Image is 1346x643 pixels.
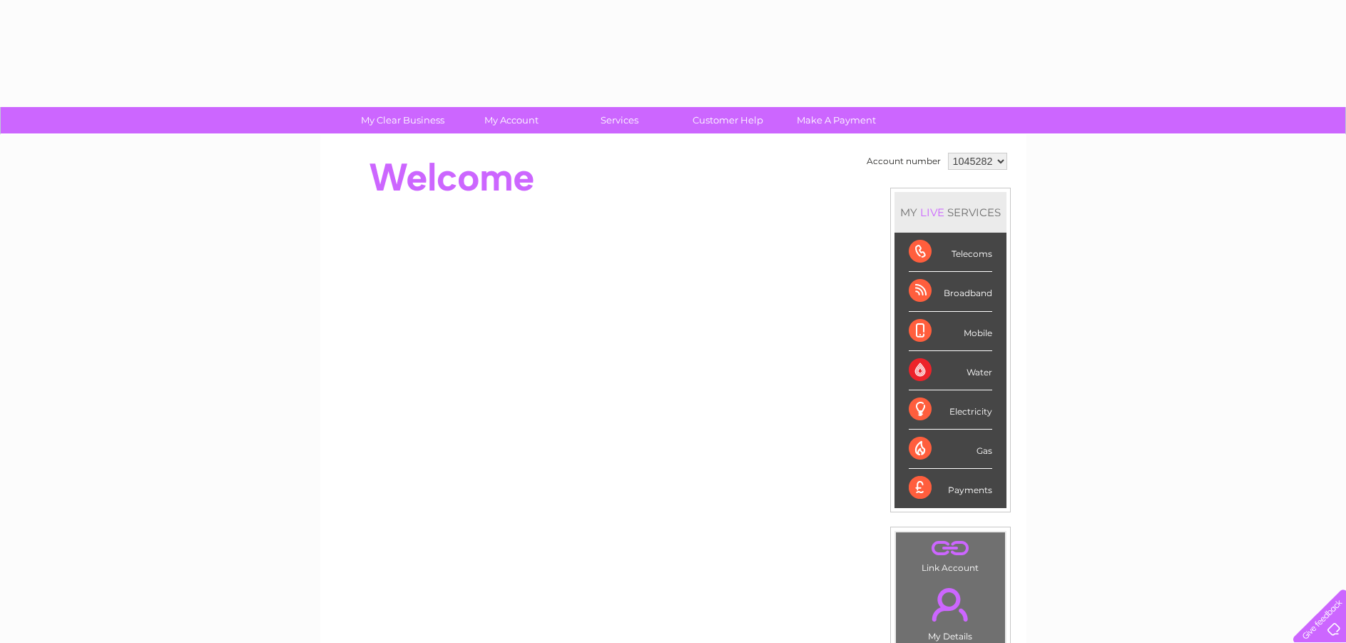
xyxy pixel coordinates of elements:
a: . [899,579,1001,629]
div: Mobile [909,312,992,351]
a: Customer Help [669,107,787,133]
div: MY SERVICES [894,192,1006,233]
a: . [899,536,1001,561]
a: My Clear Business [344,107,462,133]
div: LIVE [917,206,947,219]
a: Make A Payment [777,107,895,133]
a: Services [561,107,678,133]
div: Electricity [909,390,992,430]
div: Telecoms [909,233,992,272]
div: Broadband [909,272,992,311]
a: My Account [452,107,570,133]
div: Gas [909,430,992,469]
td: Link Account [895,532,1006,577]
div: Payments [909,469,992,507]
div: Water [909,351,992,390]
td: Account number [863,149,944,173]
